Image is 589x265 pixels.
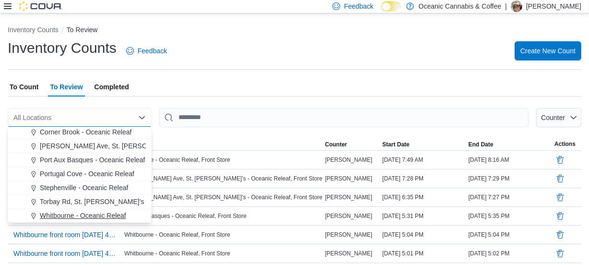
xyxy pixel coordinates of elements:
[554,248,566,259] button: Delete
[380,248,466,259] div: [DATE] 5:01 PM
[13,230,117,240] span: Whitbourne front room [DATE] 4:31pm - [GEOGRAPHIC_DATA] - [GEOGRAPHIC_DATA] Releaf - Recount - Re...
[10,228,120,242] button: Whitbourne front room [DATE] 4:31pm - [GEOGRAPHIC_DATA] - [GEOGRAPHIC_DATA] Releaf - Recount - Re...
[8,209,152,223] button: Whitbourne - Oceanic Releaf
[554,192,566,203] button: Delete
[19,1,62,11] img: Cova
[8,25,581,36] nav: An example of EuiBreadcrumbs
[554,140,576,148] span: Actions
[541,114,565,121] span: Counter
[325,175,373,182] span: [PERSON_NAME]
[554,154,566,166] button: Delete
[10,77,38,96] span: To Count
[40,169,134,179] span: Portugal Cove - Oceanic Releaf
[40,155,145,165] span: Port Aux Basques - Oceanic Releaf
[467,154,553,166] div: [DATE] 8:16 AM
[122,173,323,184] div: [PERSON_NAME] Ave, St. [PERSON_NAME]’s - Oceanic Releaf, Front Store
[380,173,466,184] div: [DATE] 7:28 PM
[8,125,152,139] button: Corner Brook - Oceanic Releaf
[8,153,152,167] button: Port Aux Basques - Oceanic Releaf
[515,41,581,60] button: Create New Count
[8,195,152,209] button: Torbay Rd, St. [PERSON_NAME]'s - Oceanic Releaf
[325,156,373,164] span: [PERSON_NAME]
[520,46,576,56] span: Create New Count
[159,108,529,127] input: This is a search bar. After typing your query, hit enter to filter the results lower in the page.
[8,139,152,153] button: [PERSON_NAME] Ave, St. [PERSON_NAME]’s - Oceanic Releaf
[323,139,381,150] button: Counter
[325,231,373,239] span: [PERSON_NAME]
[536,108,581,127] button: Counter
[122,210,323,222] div: Port Aux Basques - Oceanic Releaf, Front Store
[382,141,410,148] span: Start Date
[122,154,323,166] div: Whitbourne - Oceanic Releaf, Front Store
[8,26,59,34] button: Inventory Counts
[50,77,82,96] span: To Review
[467,192,553,203] div: [DATE] 7:27 PM
[325,193,373,201] span: [PERSON_NAME]
[122,41,171,60] a: Feedback
[40,141,234,151] span: [PERSON_NAME] Ave, St. [PERSON_NAME]’s - Oceanic Releaf
[122,192,323,203] div: [PERSON_NAME] Ave, St. [PERSON_NAME]’s - Oceanic Releaf, Front Store
[8,38,117,58] h1: Inventory Counts
[467,210,553,222] div: [DATE] 5:35 PM
[40,197,196,206] span: Torbay Rd, St. [PERSON_NAME]'s - Oceanic Releaf
[381,1,401,12] input: Dark Mode
[94,77,129,96] span: Completed
[40,183,128,193] span: Stephenville - Oceanic Releaf
[467,173,553,184] div: [DATE] 7:29 PM
[344,1,373,11] span: Feedback
[380,139,466,150] button: Start Date
[554,229,566,241] button: Delete
[122,139,323,150] button: Locations
[138,46,167,56] span: Feedback
[467,139,553,150] button: End Date
[325,212,373,220] span: [PERSON_NAME]
[67,26,98,34] button: To Review
[138,114,146,121] button: Close list of options
[8,70,152,223] div: Choose from the following options
[469,141,494,148] span: End Date
[380,154,466,166] div: [DATE] 7:49 AM
[554,210,566,222] button: Delete
[511,0,522,12] div: Tina Parsons
[380,192,466,203] div: [DATE] 6:35 PM
[10,246,120,261] button: Whitbourne front room [DATE] 4:31pm - [GEOGRAPHIC_DATA] - [GEOGRAPHIC_DATA] Releaf - Recount
[8,181,152,195] button: Stephenville - Oceanic Releaf
[419,0,502,12] p: Oceanic Cannabis & Coffee
[122,229,323,241] div: Whitbourne - Oceanic Releaf, Front Store
[40,127,131,137] span: Corner Brook - Oceanic Releaf
[467,248,553,259] div: [DATE] 5:02 PM
[380,210,466,222] div: [DATE] 5:31 PM
[380,229,466,241] div: [DATE] 5:04 PM
[526,0,581,12] p: [PERSON_NAME]
[122,248,323,259] div: Whitbourne - Oceanic Releaf, Front Store
[554,173,566,184] button: Delete
[13,249,117,258] span: Whitbourne front room [DATE] 4:31pm - [GEOGRAPHIC_DATA] - [GEOGRAPHIC_DATA] Releaf - Recount
[8,167,152,181] button: Portugal Cove - Oceanic Releaf
[505,0,507,12] p: |
[467,229,553,241] div: [DATE] 5:04 PM
[325,250,373,257] span: [PERSON_NAME]
[325,141,347,148] span: Counter
[40,211,126,220] span: Whitbourne - Oceanic Releaf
